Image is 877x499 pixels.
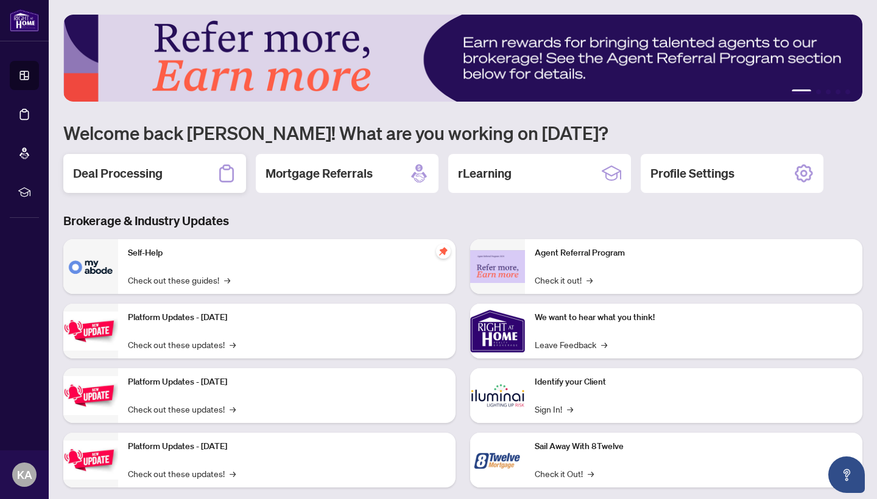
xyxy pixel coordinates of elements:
[128,273,230,287] a: Check out these guides!→
[535,402,573,416] a: Sign In!→
[224,273,230,287] span: →
[816,89,821,94] button: 2
[128,246,446,260] p: Self-Help
[17,466,32,483] span: KA
[128,467,236,480] a: Check out these updates!→
[63,312,118,350] img: Platform Updates - July 21, 2025
[128,440,446,453] p: Platform Updates - [DATE]
[826,89,831,94] button: 3
[128,402,236,416] a: Check out these updates!→
[10,9,39,32] img: logo
[792,89,811,94] button: 1
[535,375,853,389] p: Identify your Client
[588,467,594,480] span: →
[535,467,594,480] a: Check it Out!→
[63,376,118,414] img: Platform Updates - July 8, 2025
[586,273,593,287] span: →
[230,402,236,416] span: →
[266,165,373,182] h2: Mortgage Referrals
[470,304,525,358] img: We want to hear what you think!
[436,244,451,259] span: pushpin
[63,212,862,229] h3: Brokerage & Industry Updates
[128,311,446,324] p: Platform Updates - [DATE]
[128,338,236,351] a: Check out these updates!→
[63,121,862,144] h1: Welcome back [PERSON_NAME]! What are you working on [DATE]?
[470,368,525,423] img: Identify your Client
[836,89,840,94] button: 4
[470,250,525,284] img: Agent Referral Program
[470,433,525,487] img: Sail Away With 8Twelve
[73,165,163,182] h2: Deal Processing
[63,239,118,294] img: Self-Help
[828,456,865,493] button: Open asap
[535,338,607,351] a: Leave Feedback→
[230,338,236,351] span: →
[535,440,853,453] p: Sail Away With 8Twelve
[845,89,850,94] button: 5
[535,273,593,287] a: Check it out!→
[458,165,512,182] h2: rLearning
[63,441,118,479] img: Platform Updates - June 23, 2025
[128,375,446,389] p: Platform Updates - [DATE]
[535,311,853,324] p: We want to hear what you think!
[535,246,853,260] p: Agent Referral Program
[567,402,573,416] span: →
[230,467,236,480] span: →
[63,15,862,102] img: Slide 0
[650,165,734,182] h2: Profile Settings
[601,338,607,351] span: →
